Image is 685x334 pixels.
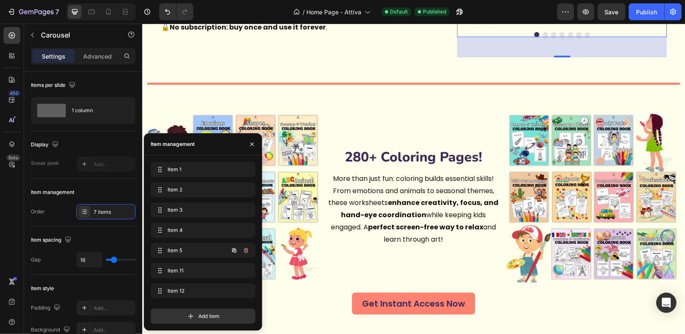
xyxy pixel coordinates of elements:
div: Beta [6,154,20,161]
div: Add... [94,326,133,334]
p: Carousel [41,30,113,40]
span: Published [423,8,446,16]
div: Item spacing [31,234,73,246]
img: gempages_553213593995182904-2e09f4ed-0a0f-4a91-89e6-8629617662b7.jpg [5,86,179,261]
p: Advanced [83,52,112,61]
input: Auto [77,252,102,267]
iframe: Design area [142,24,685,334]
span: Item 5 [168,247,215,254]
div: Items per slide [31,80,77,91]
div: Undo/Redo [159,3,193,20]
button: Dot [417,8,422,13]
strong: enhance creativity, focus, and hand-eye coordination [199,174,356,196]
span: Item 11 [168,267,235,275]
span: Item 4 [168,226,235,234]
span: Home Page - Attiva [306,8,361,16]
span: Default [390,8,408,16]
a: Get Instant Access Now [210,269,333,291]
div: Gap [31,256,41,264]
button: Save [598,3,625,20]
span: Add item [198,312,219,320]
img: gempages_553213593995182904-5171a670-31cd-459f-a6c8-ccddcbf22504.jpg [363,86,538,261]
button: Dot [392,8,397,13]
p: 7 [55,7,59,17]
div: Order [31,208,45,215]
div: Publish [636,8,657,16]
span: Save [605,8,619,16]
span: Item 2 [168,186,235,194]
span: / [303,8,305,16]
button: Dot [434,8,439,13]
button: Publish [629,3,664,20]
div: 7 items [94,208,133,216]
strong: perfect screen-free way to relax [226,199,341,208]
div: Display [31,139,60,151]
button: 7 [3,3,63,20]
span: Item 3 [168,206,235,214]
h2: 280+ Coloring Pages! [184,124,359,143]
p: More than just fun: coloring builds essential skills! From emotions and animals to seasonal theme... [185,149,358,222]
div: Item management [151,140,195,148]
button: Dot [401,8,406,13]
div: Add... [94,304,133,312]
div: Open Intercom Messenger [656,293,677,313]
p: Get Instant Access Now [220,272,323,288]
div: 1 column [72,101,123,120]
div: Padding [31,302,62,314]
button: Dot [426,8,431,13]
button: Dot [409,8,414,13]
div: 450 [8,90,20,97]
button: Dot [443,8,448,13]
p: Settings [42,52,65,61]
span: Item 12 [168,287,235,295]
div: Item style [31,285,54,292]
div: Sneak peek [31,159,59,167]
div: Item management [31,189,74,196]
span: Item 1 [168,166,235,173]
